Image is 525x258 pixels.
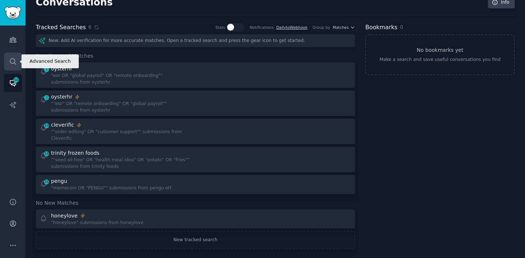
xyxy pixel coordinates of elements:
div: "eor OR "global payroll" OR "remote onboarding"" submissions from oysterhr [51,73,190,85]
span: 6 [88,23,92,31]
div: trinity frozen foods [51,149,100,157]
a: 3oysterhr""eor" OR "remote onboarding" OR "global payroll"" submissions from oysterhr [36,91,355,116]
a: 16trinity frozen foods""seed oil free" OR "health meal idea" OR "potato" OR "fries"" submissions ... [36,147,355,172]
div: ""eor" OR "remote onboarding" OR "global payroll"" submissions from oysterhr [51,101,190,113]
div: Make a search and save useful conversations you find [380,57,501,63]
img: GummySearch logo [4,7,21,19]
div: "memecoin OR "PENGU"" submissions from pengu etf [51,185,171,192]
div: Group by [312,25,330,30]
div: ""order editing" OR "customer support"" submissions from Cleverific [51,129,190,142]
h3: No bookmarks yet [417,46,463,54]
span: 54 [13,77,19,82]
div: honeylove [51,212,78,220]
span: 3 [43,95,50,100]
div: ""seed oil free" OR "health meal idea" OR "potato" OR "fries"" submissions from trinity foods [51,157,190,170]
span: New Keyword Matches [36,52,93,60]
span: 24 [43,179,50,184]
a: 24pengu"memecoin OR "PENGU"" submissions from pengu etf [36,175,355,194]
a: 1oysterhr"eor OR "global payroll" OR "remote onboarding"" submissions from oysterhr [36,62,355,88]
a: 10cleverific""order editing" OR "customer support"" submissions from Cleverific [36,119,355,144]
span: 16 [43,151,50,156]
span: No New Matches [36,199,78,207]
button: Matches [333,25,355,30]
h2: Bookmarks [365,23,397,32]
div: Notifications [250,25,274,30]
div: Stats [215,25,225,30]
span: 0 [400,24,403,30]
div: New: Add AI verification for more accurate matches. Open a tracked search and press the gear icon... [36,34,355,47]
a: 54 [4,74,22,92]
a: honeylove"honeylove" submissions from honeylove [36,209,355,229]
div: "honeylove" submissions from honeylove [51,220,144,226]
div: oysterhr [51,93,72,101]
span: 1 [43,67,50,72]
span: 10 [43,123,50,128]
a: DailytoWebhook [276,25,308,30]
div: oysterhr [51,65,72,73]
a: New tracked search [36,231,355,249]
a: No bookmarks yetMake a search and save useful conversations you find [365,34,515,75]
h2: Tracked Searches [36,23,86,32]
div: pengu [51,177,67,185]
span: Matches [333,25,349,30]
div: cleverific [51,121,74,129]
